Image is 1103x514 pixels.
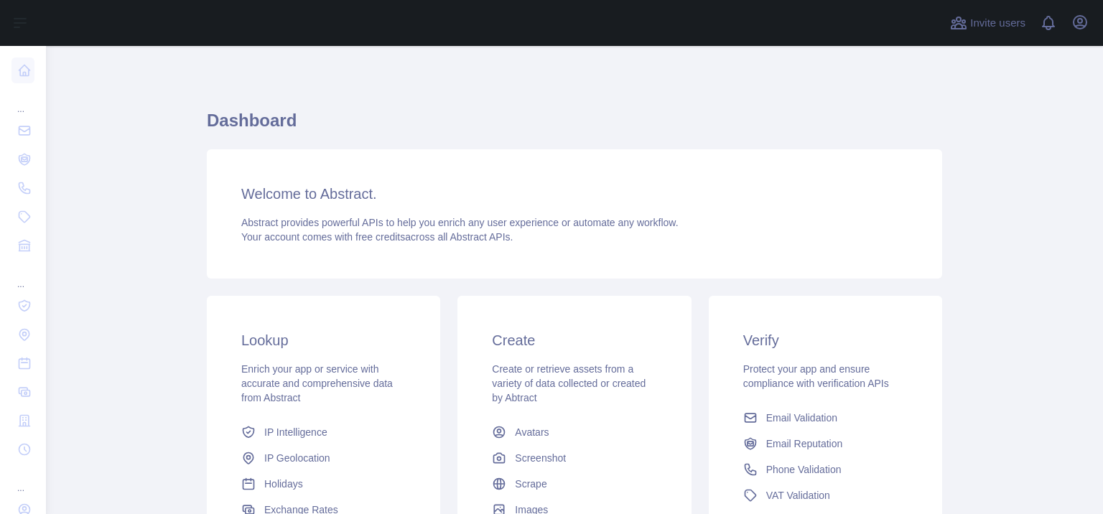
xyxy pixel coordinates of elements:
h1: Dashboard [207,109,942,144]
a: Scrape [486,471,662,497]
span: IP Intelligence [264,425,327,439]
span: Avatars [515,425,549,439]
h3: Lookup [241,330,406,350]
span: Create or retrieve assets from a variety of data collected or created by Abtract [492,363,646,403]
span: Email Validation [766,411,837,425]
h3: Create [492,330,656,350]
a: Screenshot [486,445,662,471]
span: VAT Validation [766,488,830,503]
a: IP Geolocation [236,445,411,471]
h3: Welcome to Abstract. [241,184,908,204]
button: Invite users [947,11,1028,34]
span: Screenshot [515,451,566,465]
span: Enrich your app or service with accurate and comprehensive data from Abstract [241,363,393,403]
span: Phone Validation [766,462,842,477]
span: Protect your app and ensure compliance with verification APIs [743,363,889,389]
span: Email Reputation [766,436,843,451]
span: Holidays [264,477,303,491]
span: Scrape [515,477,546,491]
div: ... [11,261,34,290]
a: IP Intelligence [236,419,411,445]
div: ... [11,465,34,494]
a: Email Validation [737,405,913,431]
a: Email Reputation [737,431,913,457]
span: IP Geolocation [264,451,330,465]
span: Invite users [970,15,1025,32]
span: free credits [355,231,405,243]
a: VAT Validation [737,482,913,508]
a: Phone Validation [737,457,913,482]
a: Avatars [486,419,662,445]
a: Holidays [236,471,411,497]
div: ... [11,86,34,115]
span: Abstract provides powerful APIs to help you enrich any user experience or automate any workflow. [241,217,679,228]
h3: Verify [743,330,908,350]
span: Your account comes with across all Abstract APIs. [241,231,513,243]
